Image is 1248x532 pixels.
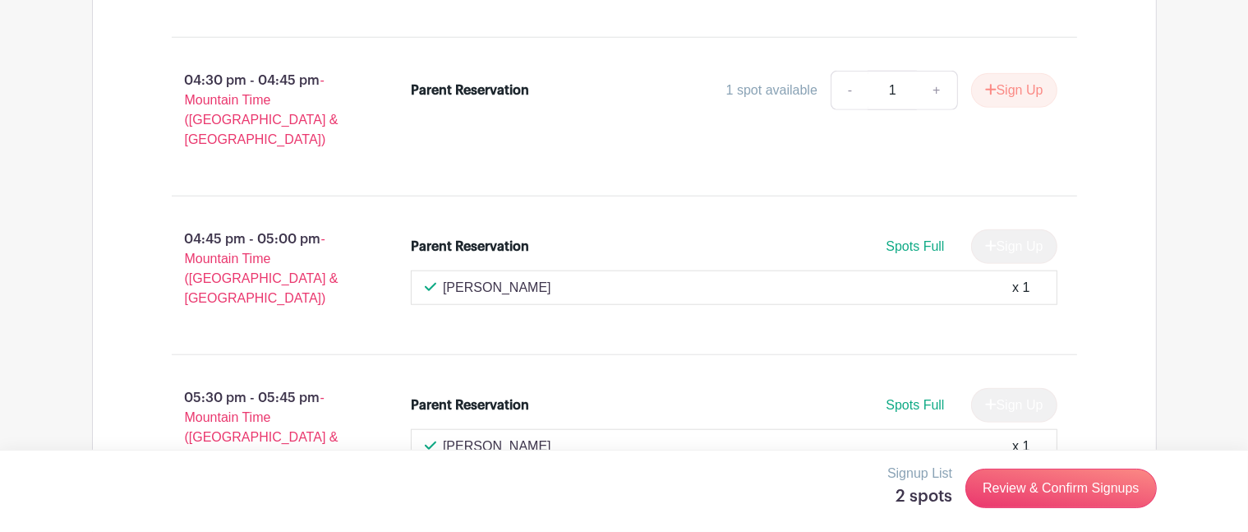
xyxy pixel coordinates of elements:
p: 04:45 pm - 05:00 pm [145,223,385,315]
div: Parent Reservation [411,237,529,257]
p: [PERSON_NAME] [443,437,551,456]
button: Sign Up [971,73,1057,108]
a: + [916,71,957,110]
span: Spots Full [886,398,944,412]
div: 1 spot available [726,81,817,100]
p: Signup List [887,464,952,483]
div: x 1 [1012,278,1029,298]
div: x 1 [1012,437,1029,456]
div: Parent Reservation [411,396,529,415]
h5: 2 spots [887,487,952,507]
a: Review & Confirm Signups [965,469,1156,508]
span: Spots Full [886,239,944,253]
div: Parent Reservation [411,81,529,100]
p: 05:30 pm - 05:45 pm [145,382,385,474]
p: [PERSON_NAME] [443,278,551,298]
p: 04:30 pm - 04:45 pm [145,64,385,156]
a: - [831,71,868,110]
